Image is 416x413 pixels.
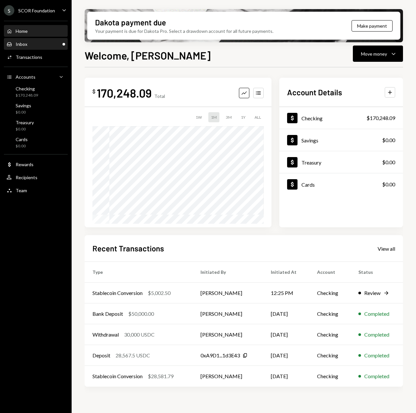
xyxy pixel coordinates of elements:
[16,143,28,149] div: $0.00
[95,17,166,28] div: Dakota payment due
[4,38,68,50] a: Inbox
[4,84,68,100] a: Checking$170,248.09
[301,159,321,166] div: Treasury
[4,171,68,183] a: Recipients
[378,246,395,252] div: View all
[352,20,393,32] button: Make payment
[263,283,309,303] td: 12:25 PM
[4,25,68,37] a: Home
[85,49,211,62] h1: Welcome, [PERSON_NAME]
[351,262,403,283] th: Status
[361,50,387,57] div: Move money
[367,114,395,122] div: $170,248.09
[378,245,395,252] a: View all
[16,54,42,60] div: Transactions
[16,41,27,47] div: Inbox
[223,112,234,122] div: 3M
[193,366,263,387] td: [PERSON_NAME]
[16,175,37,180] div: Recipients
[201,352,240,359] div: 0xA9D1...1d3E43
[16,137,28,142] div: Cards
[279,107,403,129] a: Checking$170,248.09
[97,86,152,100] div: 170,248.09
[193,262,263,283] th: Initiated By
[16,74,35,80] div: Accounts
[92,289,143,297] div: Stablecoin Conversion
[92,310,123,318] div: Bank Deposit
[4,51,68,63] a: Transactions
[364,310,389,318] div: Completed
[301,181,315,188] div: Cards
[364,352,389,359] div: Completed
[252,112,264,122] div: ALL
[92,372,143,380] div: Stablecoin Conversion
[263,345,309,366] td: [DATE]
[18,8,55,13] div: SCOR Foundation
[263,303,309,324] td: [DATE]
[208,112,219,122] div: 1M
[193,303,263,324] td: [PERSON_NAME]
[16,110,31,115] div: $0.00
[128,310,154,318] div: $50,000.00
[16,28,28,34] div: Home
[4,71,68,83] a: Accounts
[364,331,389,339] div: Completed
[279,151,403,173] a: Treasury$0.00
[92,88,95,95] div: $
[116,352,150,359] div: 28,567.5 USDC
[364,372,389,380] div: Completed
[193,283,263,303] td: [PERSON_NAME]
[382,158,395,166] div: $0.00
[92,352,110,359] div: Deposit
[148,372,173,380] div: $28,581.79
[16,127,34,132] div: $0.00
[95,28,273,34] div: Your payment is due for Dakota Pro. Select a drawdown account for all future payments.
[279,129,403,151] a: Savings$0.00
[382,180,395,188] div: $0.00
[4,158,68,170] a: Rewards
[309,262,350,283] th: Account
[16,103,31,108] div: Savings
[364,289,381,297] div: Review
[92,243,164,254] h2: Recent Transactions
[4,135,68,150] a: Cards$0.00
[263,262,309,283] th: Initiated At
[301,115,323,121] div: Checking
[4,101,68,116] a: Savings$0.00
[154,93,165,99] div: Total
[16,162,34,167] div: Rewards
[193,112,204,122] div: 1W
[16,120,34,125] div: Treasury
[382,136,395,144] div: $0.00
[193,324,263,345] td: [PERSON_NAME]
[4,5,14,16] div: S
[16,86,38,91] div: Checking
[309,283,350,303] td: Checking
[238,112,248,122] div: 1Y
[309,324,350,345] td: Checking
[279,173,403,195] a: Cards$0.00
[263,366,309,387] td: [DATE]
[4,184,68,196] a: Team
[309,303,350,324] td: Checking
[4,118,68,133] a: Treasury$0.00
[309,345,350,366] td: Checking
[85,262,193,283] th: Type
[148,289,171,297] div: $5,002.50
[287,87,342,98] h2: Account Details
[16,93,38,98] div: $170,248.09
[124,331,155,339] div: 30,000 USDC
[301,137,318,143] div: Savings
[16,188,27,193] div: Team
[92,331,119,339] div: Withdrawal
[353,46,403,62] button: Move money
[263,324,309,345] td: [DATE]
[309,366,350,387] td: Checking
